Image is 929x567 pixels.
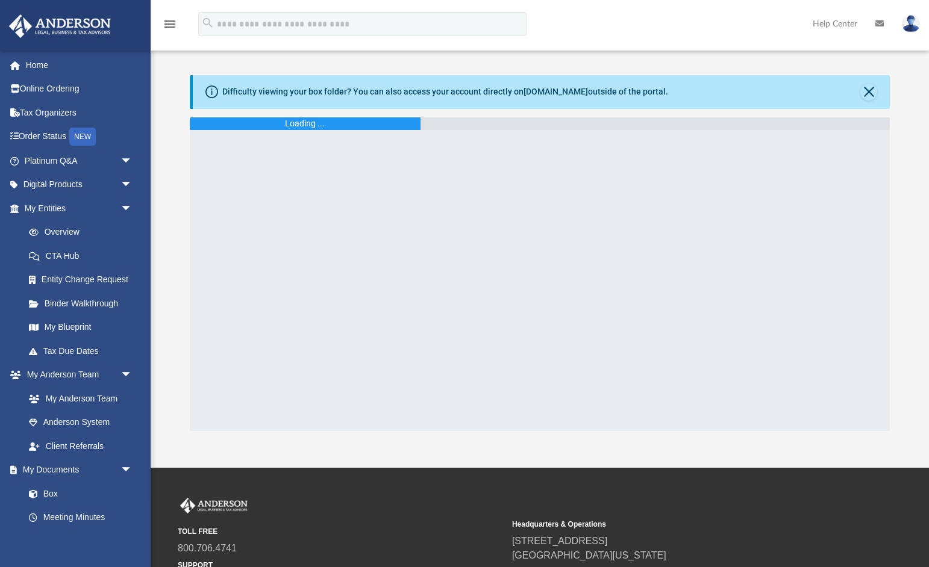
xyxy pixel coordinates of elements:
img: Anderson Advisors Platinum Portal [178,498,250,513]
a: [GEOGRAPHIC_DATA][US_STATE] [512,550,666,560]
span: arrow_drop_down [120,458,145,483]
a: Online Ordering [8,77,151,101]
div: NEW [69,128,96,146]
a: [DOMAIN_NAME] [524,87,588,96]
a: Entity Change Request [17,268,151,292]
img: User Pic [902,15,920,33]
a: CTA Hub [17,244,151,268]
a: Order StatusNEW [8,125,151,149]
a: Tax Organizers [8,101,151,125]
img: Anderson Advisors Platinum Portal [5,14,114,38]
small: TOLL FREE [178,526,504,537]
span: arrow_drop_down [120,196,145,221]
div: Difficulty viewing your box folder? You can also access your account directly on outside of the p... [222,85,668,98]
a: Binder Walkthrough [17,291,151,315]
a: My Entitiesarrow_drop_down [8,196,151,220]
a: Overview [17,220,151,244]
a: My Anderson Team [17,386,139,411]
span: arrow_drop_down [120,363,145,388]
small: Headquarters & Operations [512,519,838,530]
a: menu [163,23,177,31]
a: Client Referrals [17,434,145,458]
a: Digital Productsarrow_drop_down [8,173,151,197]
a: Home [8,53,151,77]
a: My Documentsarrow_drop_down [8,458,145,482]
a: Meeting Minutes [17,506,145,530]
a: Platinum Q&Aarrow_drop_down [8,149,151,173]
a: [STREET_ADDRESS] [512,536,607,546]
i: menu [163,17,177,31]
div: Loading ... [285,117,325,130]
span: arrow_drop_down [120,173,145,197]
span: arrow_drop_down [120,149,145,173]
button: Close [860,84,877,101]
a: Tax Due Dates [17,339,151,363]
a: My Blueprint [17,315,145,339]
a: My Anderson Teamarrow_drop_down [8,363,145,387]
a: Box [17,482,139,506]
a: 800.706.4741 [178,543,237,553]
i: search [201,16,214,29]
a: Anderson System [17,411,145,435]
